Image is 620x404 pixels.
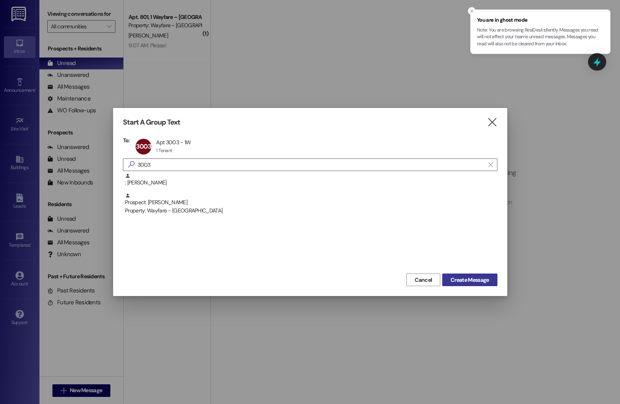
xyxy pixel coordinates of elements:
[477,16,604,24] span: You are in ghost mode
[451,276,489,284] span: Create Message
[415,276,432,284] span: Cancel
[138,159,484,170] input: Search for any contact or apartment
[156,147,172,154] div: 1 Tenant
[156,139,191,146] div: Apt 3003 - 1W
[488,162,493,168] i: 
[406,274,440,286] button: Cancel
[125,193,497,215] div: Prospect: [PERSON_NAME]
[123,118,181,127] h3: Start A Group Text
[123,137,130,144] h3: To:
[484,159,497,171] button: Clear text
[487,118,497,127] i: 
[125,207,497,215] div: Property: Wayfare - [GEOGRAPHIC_DATA]
[125,173,497,187] div: : [PERSON_NAME]
[136,142,151,151] span: 3003
[123,193,497,212] div: Prospect: [PERSON_NAME]Property: Wayfare - [GEOGRAPHIC_DATA]
[125,160,138,169] i: 
[468,7,476,15] button: Close toast
[123,173,497,193] div: : [PERSON_NAME]
[477,27,604,48] p: Note: You are browsing ResiDesk silently. Messages you read will not affect your team's unread me...
[442,274,497,286] button: Create Message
